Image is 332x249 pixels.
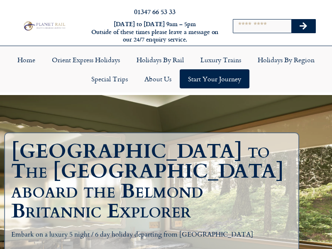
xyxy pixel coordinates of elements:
[134,7,176,16] a: 01347 66 53 33
[136,69,180,88] a: About Us
[291,20,315,33] button: Search
[22,20,66,31] img: Planet Rail Train Holidays Logo
[4,50,328,88] nav: Menu
[44,50,128,69] a: Orient Express Holidays
[11,229,292,240] p: Embark on a luxury 5 night / 6 day holiday departing from [GEOGRAPHIC_DATA]
[180,69,249,88] a: Start your Journey
[90,20,219,44] h6: [DATE] to [DATE] 9am – 5pm Outside of these times please leave a message on our 24/7 enquiry serv...
[9,50,44,69] a: Home
[128,50,192,69] a: Holidays by Rail
[249,50,323,69] a: Holidays by Region
[192,50,249,69] a: Luxury Trains
[83,69,136,88] a: Special Trips
[11,142,296,221] h1: [GEOGRAPHIC_DATA] to The [GEOGRAPHIC_DATA] aboard the Belmond Britannic Explorer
